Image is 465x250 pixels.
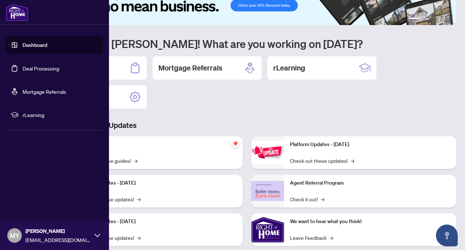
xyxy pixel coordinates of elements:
[76,218,237,226] p: Platform Updates - [DATE]
[23,65,59,72] a: Deal Processing
[290,218,450,226] p: We want to hear what you think!
[6,4,28,21] img: logo
[23,88,66,95] a: Mortgage Referrals
[329,234,333,242] span: →
[434,18,437,21] button: 4
[251,181,284,201] img: Agent Referral Program
[440,18,443,21] button: 5
[423,18,426,21] button: 2
[76,179,237,187] p: Platform Updates - [DATE]
[134,157,137,165] span: →
[290,157,354,165] a: Check out these updates!→
[158,63,222,73] h2: Mortgage Referrals
[251,141,284,164] img: Platform Updates - June 23, 2025
[251,213,284,246] img: We want to hear what you think!
[436,225,458,246] button: Open asap
[429,18,432,21] button: 3
[231,139,240,148] span: pushpin
[137,195,141,203] span: →
[290,195,324,203] a: Check it out!→
[38,37,456,51] h1: Welcome back [PERSON_NAME]! What are you working on [DATE]?
[38,120,456,130] h3: Brokerage & Industry Updates
[290,141,450,149] p: Platform Updates - [DATE]
[23,111,98,119] span: rLearning
[408,18,420,21] button: 1
[290,179,450,187] p: Agent Referral Program
[351,157,354,165] span: →
[290,234,333,242] a: Leave Feedback→
[25,236,91,244] span: [EMAIL_ADDRESS][DOMAIN_NAME]
[25,227,91,235] span: [PERSON_NAME]
[321,195,324,203] span: →
[10,230,20,241] span: MY
[23,42,47,48] a: Dashboard
[76,141,237,149] p: Self-Help
[137,234,141,242] span: →
[273,63,305,73] h2: rLearning
[446,18,449,21] button: 6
